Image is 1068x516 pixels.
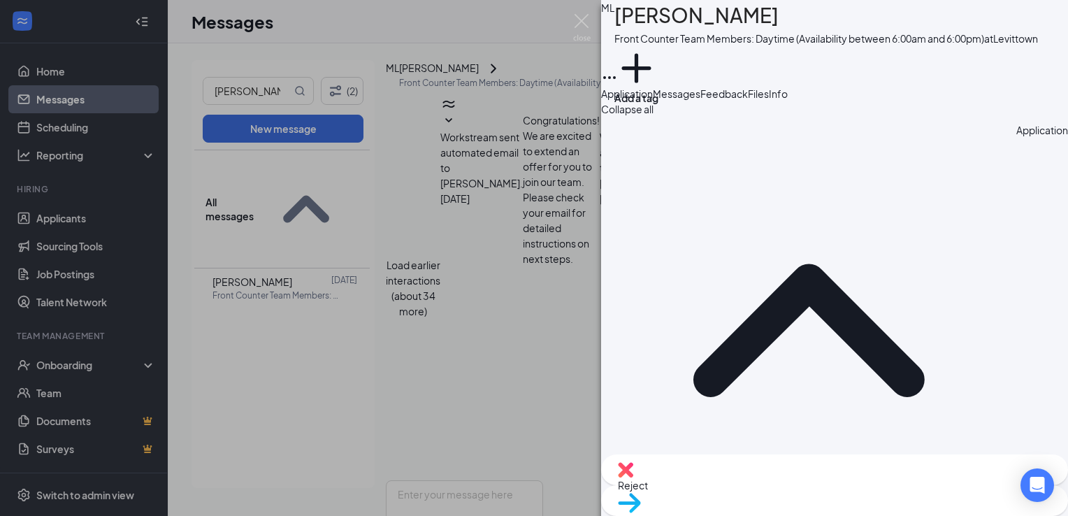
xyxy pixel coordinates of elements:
[769,87,788,100] span: Info
[614,31,1038,46] div: Front Counter Team Members: Daytime (Availability between 6:00am and 6:00pm) at Levittown
[653,87,700,100] span: Messages
[618,479,648,492] span: Reject
[748,87,769,100] span: Files
[601,69,618,86] svg: Ellipses
[601,103,654,115] span: Collapse all
[614,46,658,90] svg: Plus
[700,87,748,100] span: Feedback
[1020,468,1054,502] div: Open Intercom Messenger
[601,87,653,100] span: Application
[614,46,658,106] button: PlusAdd a tag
